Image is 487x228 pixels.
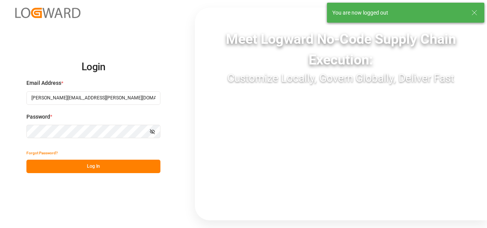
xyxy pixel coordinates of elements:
button: Log In [26,160,160,173]
input: Enter your email [26,91,160,105]
span: Password [26,113,50,121]
div: Customize Locally, Govern Globally, Deliver Fast [195,70,487,86]
h2: Login [26,55,160,79]
span: Email Address [26,79,61,87]
button: Forgot Password? [26,146,58,160]
img: Logward_new_orange.png [15,8,80,18]
div: Meet Logward No-Code Supply Chain Execution: [195,29,487,70]
div: You are now logged out [332,9,464,17]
